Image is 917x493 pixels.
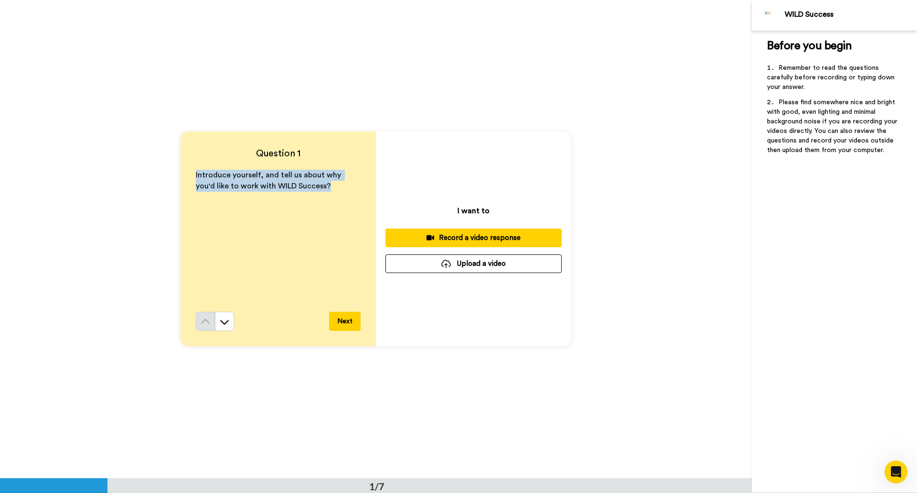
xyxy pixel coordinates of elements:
span: Introduce yourself, and tell us about why you'd like to work with WILD Success? [196,171,343,190]
img: Profile Image [757,4,780,27]
button: Upload a video [385,254,562,273]
p: I want to [458,205,490,217]
span: Before you begin [767,40,852,52]
span: Remember to read the questions carefully before recording or typing down your answer. [767,65,896,90]
div: WILD Success [785,10,917,19]
div: 1/7 [354,480,400,493]
button: Record a video response [385,229,562,247]
iframe: Intercom live chat [885,460,907,483]
span: Please find somewhere nice and bright with good, even lighting and minimal background noise if yo... [767,99,899,153]
div: Record a video response [393,233,554,243]
h4: Question 1 [196,147,361,160]
button: Next [329,312,361,331]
